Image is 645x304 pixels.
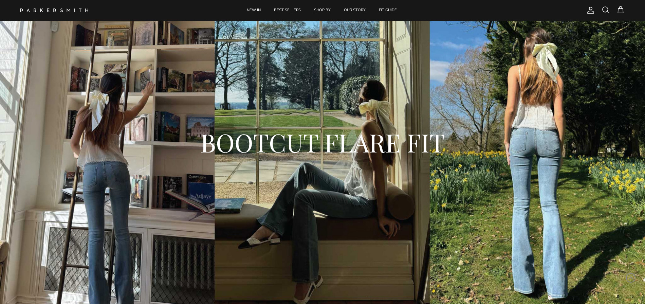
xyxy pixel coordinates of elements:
[5,278,69,299] iframe: Sign Up via Text for Offers
[37,126,608,159] h2: BOOTCUT FLARE FIT
[584,6,595,14] a: Account
[20,8,88,12] img: Parker Smith
[626,273,636,283] svg: Scroll to Top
